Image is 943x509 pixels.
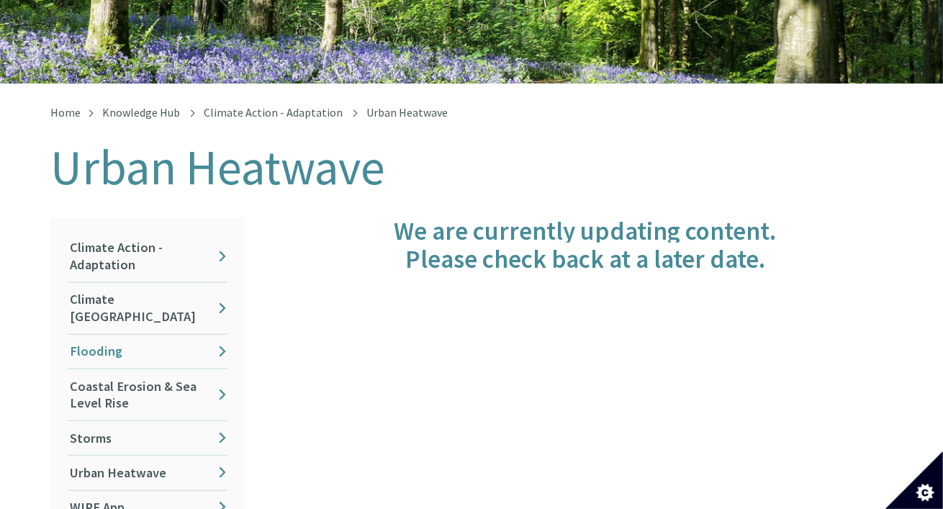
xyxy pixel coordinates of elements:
a: Climate [GEOGRAPHIC_DATA] [68,283,227,334]
a: Storms [68,421,227,455]
span: Please check back at a later date. [405,243,765,275]
a: Climate Action - Adaptation [204,105,343,120]
span: Urban Heatwave [366,105,448,120]
a: Coastal Erosion & Sea Level Rise [68,369,227,420]
a: Urban Heatwave [68,456,227,490]
span: We are currently updating content. [394,215,777,247]
h1: Urban Heatwave [50,141,893,194]
a: Home [50,105,81,120]
a: Flooding [68,335,227,369]
a: Knowledge Hub [102,105,180,120]
a: Climate Action - Adaptation [68,231,227,282]
button: Set cookie preferences [885,451,943,509]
